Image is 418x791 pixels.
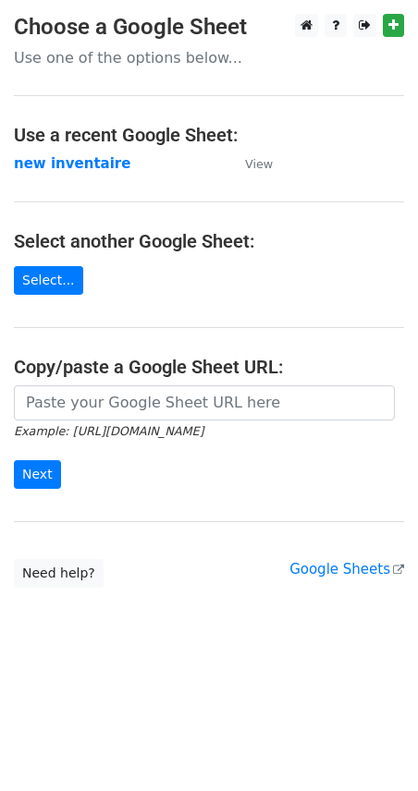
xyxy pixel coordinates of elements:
[245,157,273,171] small: View
[14,424,203,438] small: Example: [URL][DOMAIN_NAME]
[14,385,395,420] input: Paste your Google Sheet URL here
[14,124,404,146] h4: Use a recent Google Sheet:
[14,266,83,295] a: Select...
[14,356,404,378] h4: Copy/paste a Google Sheet URL:
[14,48,404,67] p: Use one of the options below...
[14,460,61,489] input: Next
[227,155,273,172] a: View
[14,230,404,252] h4: Select another Google Sheet:
[14,155,130,172] a: new inventaire
[14,14,404,41] h3: Choose a Google Sheet
[289,561,404,578] a: Google Sheets
[14,559,104,588] a: Need help?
